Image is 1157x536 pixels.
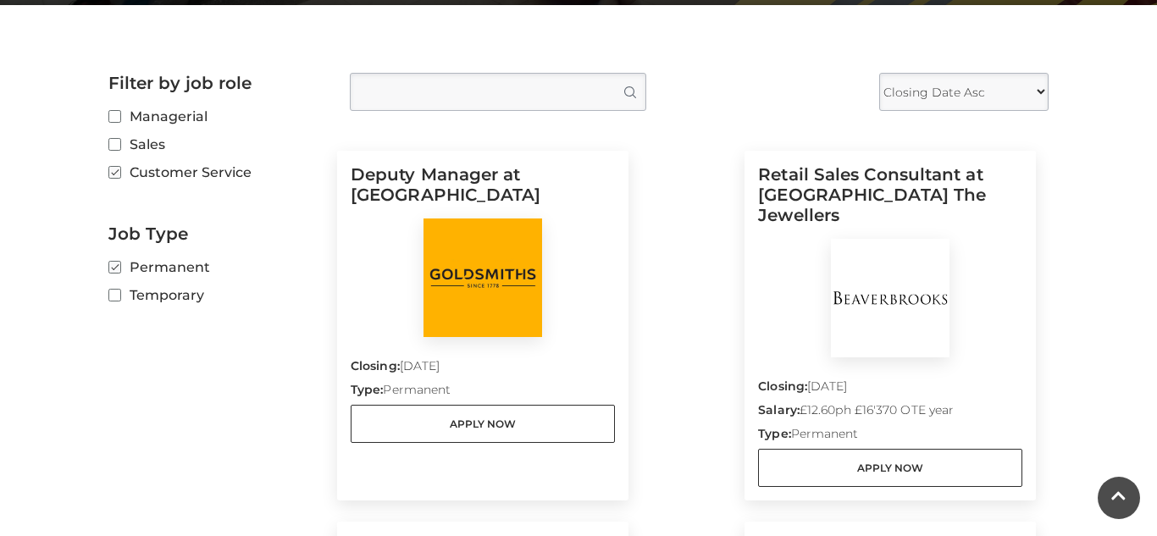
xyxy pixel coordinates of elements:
h5: Retail Sales Consultant at [GEOGRAPHIC_DATA] The Jewellers [758,164,1022,239]
label: Temporary [108,285,324,306]
label: Managerial [108,106,324,127]
p: [DATE] [351,357,615,381]
strong: Type: [351,382,383,397]
a: Apply Now [351,405,615,443]
label: Permanent [108,257,324,278]
p: £12.60ph £16'370 OTE year [758,401,1022,425]
strong: Type: [758,426,790,441]
p: Permanent [351,381,615,405]
h5: Deputy Manager at [GEOGRAPHIC_DATA] [351,164,615,218]
strong: Closing: [351,358,400,373]
label: Customer Service [108,162,324,183]
img: BeaverBrooks The Jewellers [831,239,949,357]
a: Apply Now [758,449,1022,487]
p: [DATE] [758,378,1022,401]
strong: Closing: [758,379,807,394]
label: Sales [108,134,324,155]
img: Goldsmiths [423,218,542,337]
p: Permanent [758,425,1022,449]
h2: Filter by job role [108,73,324,93]
strong: Salary: [758,402,800,417]
h2: Job Type [108,224,324,244]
